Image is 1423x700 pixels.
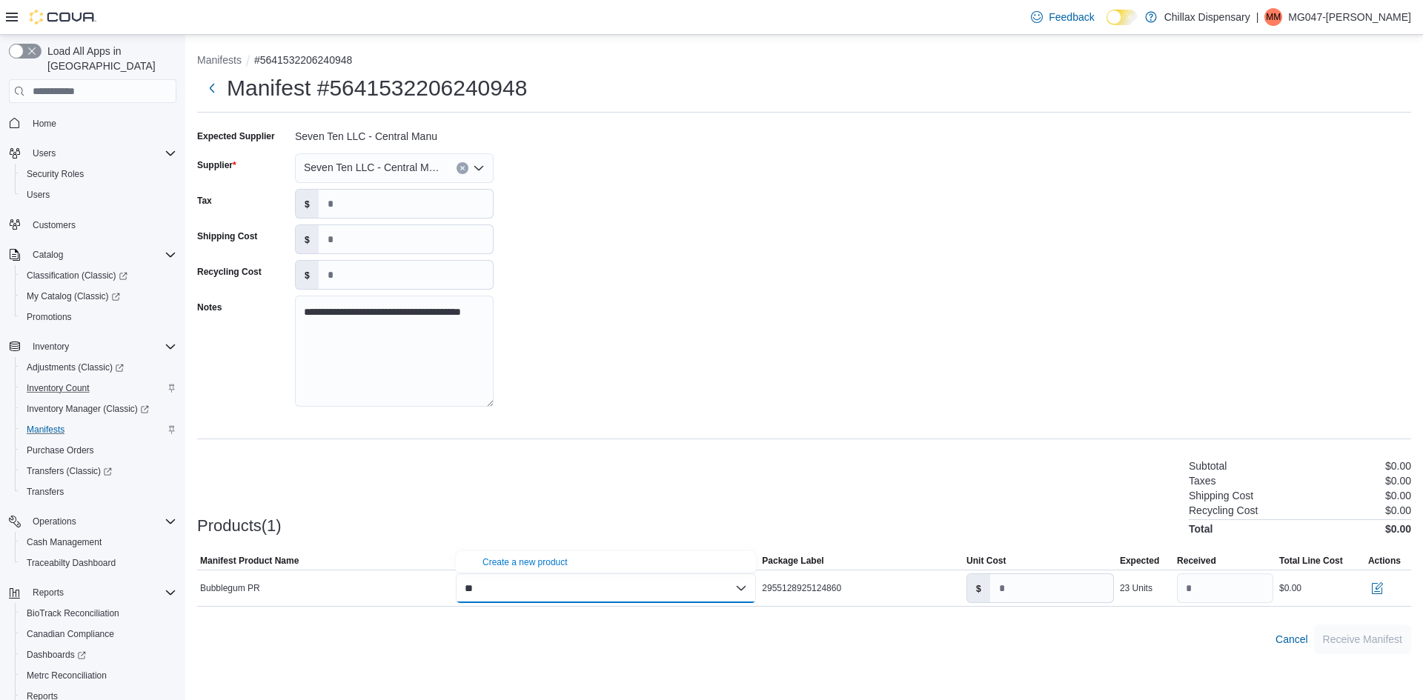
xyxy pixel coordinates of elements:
[27,607,119,619] span: BioTrack Reconciliation
[482,556,568,568] button: Create a new product
[1276,632,1308,647] span: Cancel
[33,249,63,261] span: Catalog
[473,162,485,174] button: Open list of options
[1279,582,1301,594] div: $0.00
[21,400,176,418] span: Inventory Manager (Classic)
[27,290,120,302] span: My Catalog (Classic)
[21,186,56,204] a: Users
[3,143,182,164] button: Users
[27,444,94,456] span: Purchase Orders
[15,399,182,419] a: Inventory Manager (Classic)
[15,378,182,399] button: Inventory Count
[21,646,92,664] a: Dashboards
[1120,555,1159,567] span: Expected
[1270,624,1314,654] button: Cancel
[21,165,176,183] span: Security Roles
[197,230,257,242] label: Shipping Cost
[1107,10,1138,25] input: Dark Mode
[762,555,823,567] span: Package Label
[15,603,182,624] button: BioTrack Reconciliation
[1189,504,1258,516] h6: Recycling Cost
[30,10,96,24] img: Cova
[295,124,494,142] div: Seven Ten LLC - Central Manu
[27,246,69,264] button: Catalog
[33,516,76,527] span: Operations
[762,582,841,594] span: 2955128925124860
[15,357,182,378] a: Adjustments (Classic)
[27,649,86,661] span: Dashboards
[21,186,176,204] span: Users
[21,287,126,305] a: My Catalog (Classic)
[1279,555,1343,567] span: Total Line Cost
[27,113,176,132] span: Home
[967,574,990,602] label: $
[21,400,155,418] a: Inventory Manager (Classic)
[1385,504,1411,516] p: $0.00
[200,555,299,567] span: Manifest Product Name
[27,144,176,162] span: Users
[33,587,64,599] span: Reports
[15,265,182,286] a: Classification (Classic)
[15,553,182,573] button: Traceabilty Dashboard
[27,338,75,356] button: Inventory
[21,379,176,397] span: Inventory Count
[21,267,176,284] span: Classification (Classic)
[1025,2,1100,32] a: Feedback
[1120,582,1152,594] div: 23 Units
[27,486,64,498] span: Transfers
[15,307,182,327] button: Promotions
[21,483,70,501] a: Transfers
[1177,555,1216,567] span: Received
[21,604,176,622] span: BioTrack Reconciliation
[1385,490,1411,501] p: $0.00
[1385,523,1411,535] h4: $0.00
[15,419,182,440] button: Manifests
[27,536,102,548] span: Cash Management
[1107,25,1107,26] span: Dark Mode
[457,162,468,174] button: Clear input
[254,54,352,66] button: #5641532206240948
[1049,10,1094,24] span: Feedback
[1189,490,1253,501] h6: Shipping Cost
[21,379,96,397] a: Inventory Count
[3,336,182,357] button: Inventory
[21,441,100,459] a: Purchase Orders
[21,287,176,305] span: My Catalog (Classic)
[15,644,182,665] a: Dashboards
[27,382,90,394] span: Inventory Count
[27,670,107,681] span: Metrc Reconciliation
[1189,460,1227,472] h6: Subtotal
[304,159,442,176] span: Seven Ten LLC - Central Manu
[27,270,127,281] span: Classification (Classic)
[21,267,133,284] a: Classification (Classic)
[27,584,176,601] span: Reports
[21,421,70,439] a: Manifests
[27,216,176,234] span: Customers
[735,582,747,594] button: Close list of options
[15,164,182,184] button: Security Roles
[27,628,114,640] span: Canadian Compliance
[296,225,319,253] label: $
[15,624,182,644] button: Canadian Compliance
[27,361,124,373] span: Adjustments (Classic)
[15,286,182,307] a: My Catalog (Classic)
[21,554,122,572] a: Traceabilty Dashboard
[1189,523,1213,535] h4: Total
[197,517,282,535] h3: Products(1)
[3,214,182,236] button: Customers
[27,513,176,530] span: Operations
[33,341,69,353] span: Inventory
[27,115,62,133] a: Home
[966,555,1006,567] span: Unit Cost
[197,159,236,171] label: Supplier
[197,195,212,207] label: Tax
[197,54,242,66] button: Manifests
[27,338,176,356] span: Inventory
[21,441,176,459] span: Purchase Orders
[197,130,275,142] label: Expected Supplier
[27,311,72,323] span: Promotions
[456,551,757,573] div: Choose from the following options
[21,462,176,480] span: Transfers (Classic)
[21,421,176,439] span: Manifests
[15,532,182,553] button: Cash Management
